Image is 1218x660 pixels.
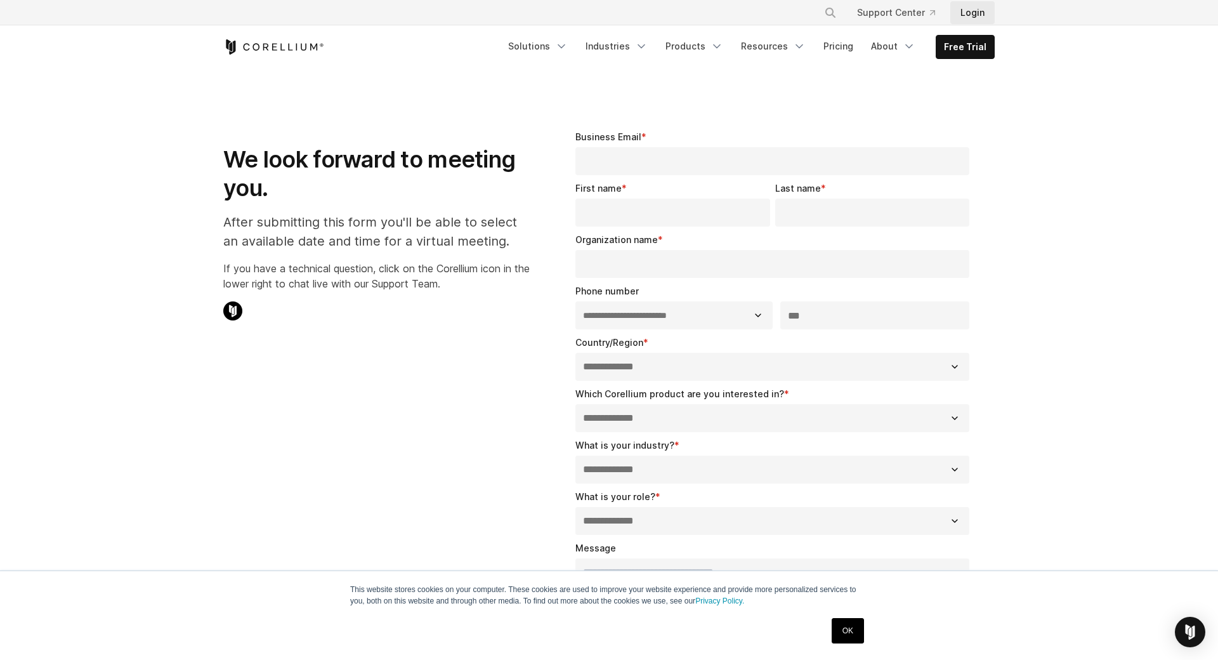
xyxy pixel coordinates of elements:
[575,440,674,451] span: What is your industry?
[575,234,658,245] span: Organization name
[223,301,242,320] img: Corellium Chat Icon
[501,35,575,58] a: Solutions
[816,35,861,58] a: Pricing
[223,213,530,251] p: After submitting this form you'll be able to select an available date and time for a virtual meet...
[501,35,995,59] div: Navigation Menu
[863,35,923,58] a: About
[575,491,655,502] span: What is your role?
[847,1,945,24] a: Support Center
[832,618,864,643] a: OK
[809,1,995,24] div: Navigation Menu
[658,35,731,58] a: Products
[695,597,744,605] a: Privacy Policy.
[575,131,641,142] span: Business Email
[1175,617,1205,647] div: Open Intercom Messenger
[575,543,616,553] span: Message
[575,337,643,348] span: Country/Region
[575,286,639,296] span: Phone number
[775,183,821,194] span: Last name
[223,261,530,291] p: If you have a technical question, click on the Corellium icon in the lower right to chat live wit...
[733,35,813,58] a: Resources
[936,36,994,58] a: Free Trial
[575,388,784,399] span: Which Corellium product are you interested in?
[223,39,324,55] a: Corellium Home
[578,35,655,58] a: Industries
[575,183,622,194] span: First name
[819,1,842,24] button: Search
[350,584,868,607] p: This website stores cookies on your computer. These cookies are used to improve your website expe...
[950,1,995,24] a: Login
[223,145,530,202] h1: We look forward to meeting you.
